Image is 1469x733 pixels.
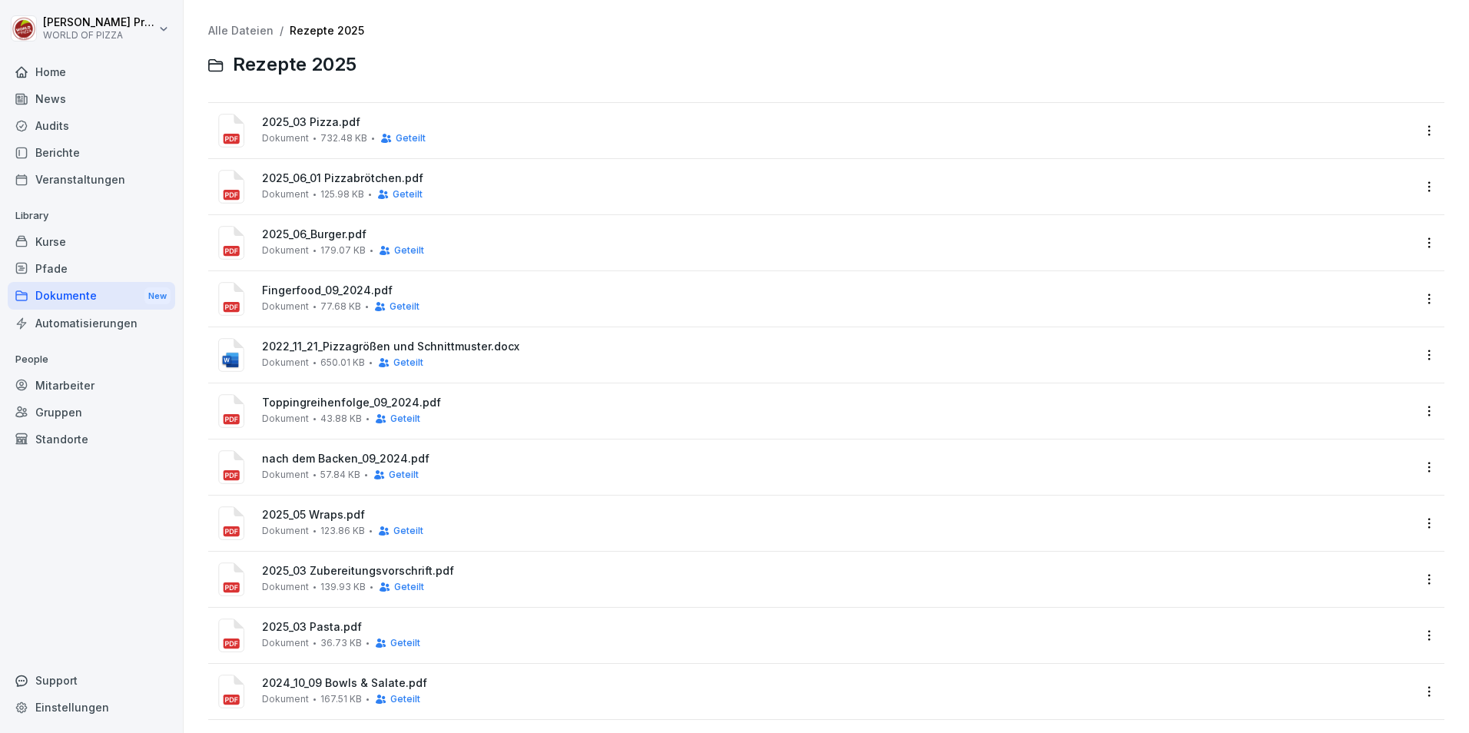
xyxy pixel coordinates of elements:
span: 2025_03 Pizza.pdf [262,116,1412,129]
span: Geteilt [393,526,423,536]
span: 2025_03 Pasta.pdf [262,621,1412,634]
span: 179.07 KB [320,245,366,256]
span: 139.93 KB [320,582,366,592]
span: Dokument [262,638,309,648]
span: Geteilt [390,694,420,705]
span: 2022_11_21_Pizzagrößen und Schnittmuster.docx [262,340,1412,353]
span: Geteilt [390,638,420,648]
span: 2025_06_Burger.pdf [262,228,1412,241]
span: Geteilt [393,189,423,200]
a: Automatisierungen [8,310,175,337]
p: [PERSON_NAME] Proschwitz [43,16,155,29]
span: Geteilt [393,357,423,368]
span: Dokument [262,526,309,536]
a: DokumenteNew [8,282,175,310]
p: WORLD OF PIZZA [43,30,155,41]
span: 2024_10_09 Bowls & Salate.pdf [262,677,1412,690]
a: Gruppen [8,399,175,426]
a: Mitarbeiter [8,372,175,399]
div: Support [8,667,175,694]
span: Dokument [262,357,309,368]
span: Geteilt [394,245,424,256]
span: Fingerfood_09_2024.pdf [262,284,1412,297]
a: Standorte [8,426,175,453]
a: Audits [8,112,175,139]
a: News [8,85,175,112]
span: Geteilt [390,413,420,424]
span: Rezepte 2025 [233,54,356,76]
span: 57.84 KB [320,469,360,480]
span: Dokument [262,469,309,480]
span: Dokument [262,245,309,256]
a: Pfade [8,255,175,282]
span: / [280,25,284,38]
a: Einstellungen [8,694,175,721]
p: Library [8,204,175,228]
span: 123.86 KB [320,526,365,536]
a: Kurse [8,228,175,255]
span: Dokument [262,582,309,592]
a: Alle Dateien [208,24,274,37]
span: Toppingreihenfolge_09_2024.pdf [262,396,1412,410]
span: Geteilt [394,582,424,592]
div: New [144,287,171,305]
span: Dokument [262,413,309,424]
span: 36.73 KB [320,638,362,648]
a: Veranstaltungen [8,166,175,193]
span: Dokument [262,133,309,144]
div: Dokumente [8,282,175,310]
span: nach dem Backen_09_2024.pdf [262,453,1412,466]
span: 2025_05 Wraps.pdf [262,509,1412,522]
span: Geteilt [396,133,426,144]
span: Dokument [262,694,309,705]
span: 2025_03 Zubereitungsvorschrift.pdf [262,565,1412,578]
span: 167.51 KB [320,694,362,705]
a: Rezepte 2025 [290,24,364,37]
span: 125.98 KB [320,189,364,200]
span: 43.88 KB [320,413,362,424]
span: 2025_06_01 Pizzabrötchen.pdf [262,172,1412,185]
span: Geteilt [390,301,419,312]
span: Geteilt [389,469,419,480]
span: Dokument [262,189,309,200]
span: 650.01 KB [320,357,365,368]
span: Dokument [262,301,309,312]
a: Home [8,58,175,85]
span: 732.48 KB [320,133,367,144]
p: People [8,347,175,372]
a: Berichte [8,139,175,166]
span: 77.68 KB [320,301,361,312]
